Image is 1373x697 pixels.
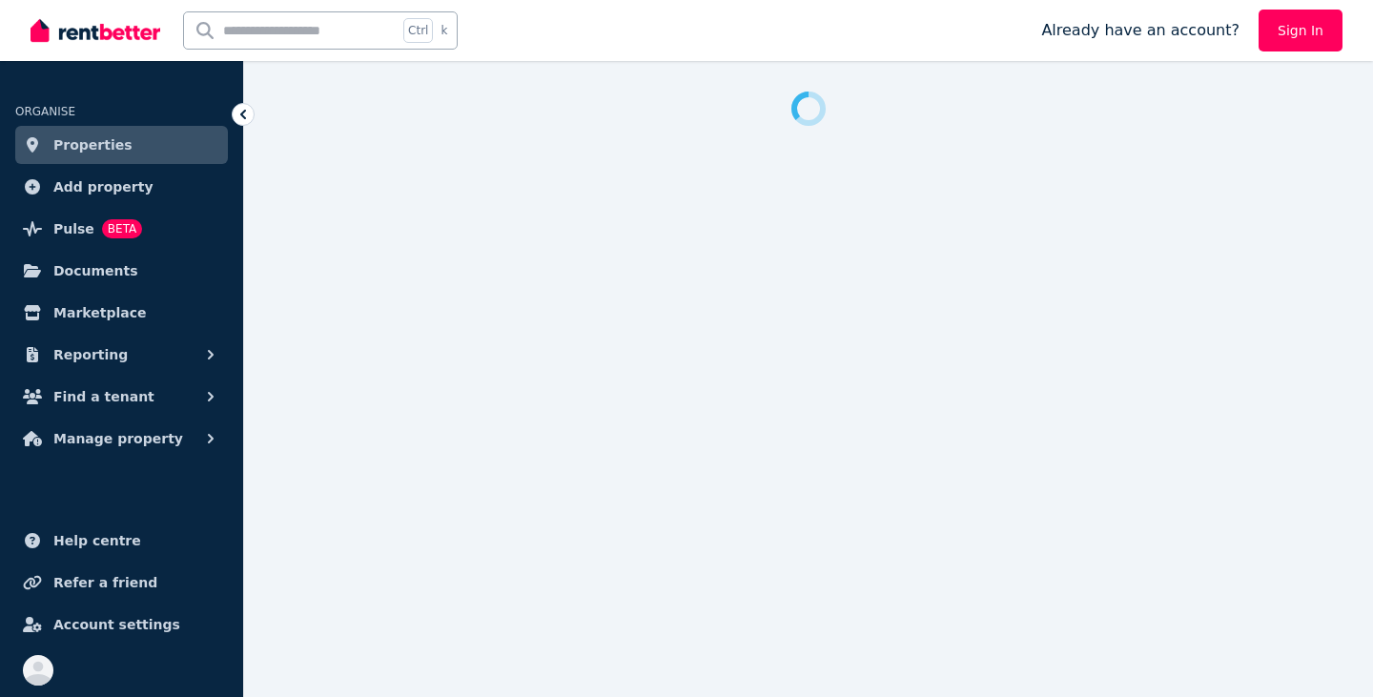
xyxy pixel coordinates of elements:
button: Reporting [15,336,228,374]
span: Find a tenant [53,385,154,408]
span: BETA [102,219,142,238]
a: Marketplace [15,294,228,332]
span: ORGANISE [15,105,75,118]
a: Add property [15,168,228,206]
a: Help centre [15,522,228,560]
span: Documents [53,259,138,282]
span: Refer a friend [53,571,157,594]
a: Properties [15,126,228,164]
span: Account settings [53,613,180,636]
a: Refer a friend [15,564,228,602]
a: Sign In [1259,10,1342,51]
span: Ctrl [403,18,433,43]
button: Manage property [15,420,228,458]
span: Already have an account? [1041,19,1240,42]
span: Properties [53,133,133,156]
span: Reporting [53,343,128,366]
img: RentBetter [31,16,160,45]
a: PulseBETA [15,210,228,248]
a: Account settings [15,605,228,644]
button: Find a tenant [15,378,228,416]
span: Marketplace [53,301,146,324]
a: Documents [15,252,228,290]
span: Manage property [53,427,183,450]
span: Add property [53,175,154,198]
span: Pulse [53,217,94,240]
span: Help centre [53,529,141,552]
span: k [441,23,447,38]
